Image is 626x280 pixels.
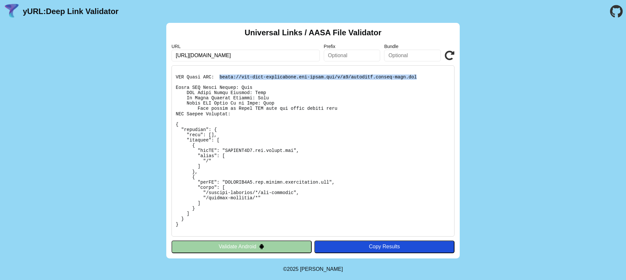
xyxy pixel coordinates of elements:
[245,28,381,37] h2: Universal Links / AASA File Validator
[384,44,441,49] label: Bundle
[287,266,299,272] span: 2025
[259,244,264,249] img: droidIcon.svg
[324,44,380,49] label: Prefix
[171,65,455,237] pre: Lorem ipsu do: sitam://consecte.adipis-elit.sed/.doei-tempo/incid-utl-etdo-magnaaliqua En Adminim...
[171,240,312,253] button: Validate Android
[324,50,380,61] input: Optional
[283,258,343,280] footer: ©
[318,244,451,250] div: Copy Results
[3,3,20,20] img: yURL Logo
[171,50,320,61] input: Required
[314,240,455,253] button: Copy Results
[171,44,320,49] label: URL
[23,7,118,16] a: yURL:Deep Link Validator
[300,266,343,272] a: Michael Ibragimchayev's Personal Site
[384,50,441,61] input: Optional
